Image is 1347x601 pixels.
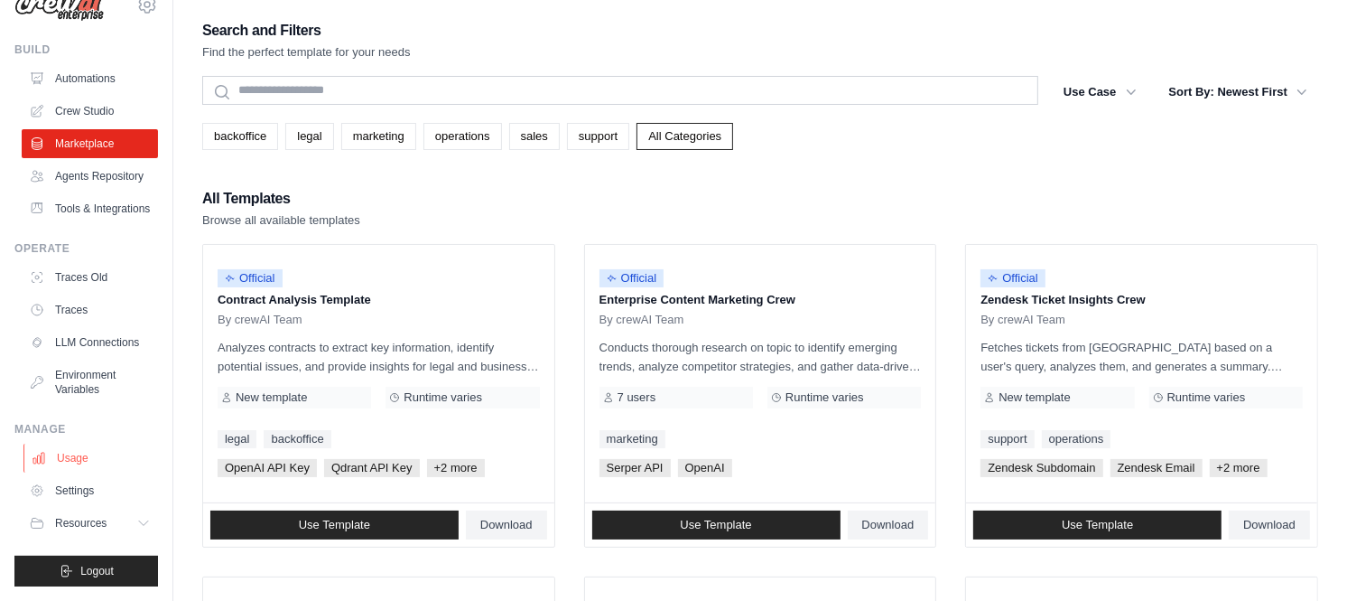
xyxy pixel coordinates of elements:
[218,430,256,448] a: legal
[22,361,158,404] a: Environment Variables
[1229,511,1310,540] a: Download
[218,459,317,477] span: OpenAI API Key
[210,511,459,540] a: Use Template
[218,338,540,376] p: Analyzes contracts to extract key information, identify potential issues, and provide insights fo...
[785,390,864,405] span: Runtime varies
[55,516,107,531] span: Resources
[236,390,307,405] span: New template
[980,430,1034,448] a: support
[202,43,411,61] p: Find the perfect template for your needs
[80,564,114,578] span: Logout
[202,186,360,211] h2: All Templates
[599,338,922,376] p: Conducts thorough research on topic to identify emerging trends, analyze competitor strategies, a...
[980,338,1303,376] p: Fetches tickets from [GEOGRAPHIC_DATA] based on a user's query, analyzes them, and generates a su...
[22,194,158,223] a: Tools & Integrations
[1243,518,1296,532] span: Download
[980,291,1303,309] p: Zendesk Ticket Insights Crew
[14,42,158,57] div: Build
[22,509,158,538] button: Resources
[636,123,733,150] a: All Categories
[264,430,330,448] a: backoffice
[22,263,158,292] a: Traces Old
[1053,76,1147,108] button: Use Case
[980,313,1065,327] span: By crewAI Team
[980,459,1102,477] span: Zendesk Subdomain
[862,518,915,532] span: Download
[202,123,278,150] a: backoffice
[848,511,929,540] a: Download
[23,444,160,473] a: Usage
[567,123,629,150] a: support
[285,123,333,150] a: legal
[980,269,1045,287] span: Official
[22,129,158,158] a: Marketplace
[599,313,684,327] span: By crewAI Team
[1110,459,1203,477] span: Zendesk Email
[22,64,158,93] a: Automations
[1158,76,1318,108] button: Sort By: Newest First
[999,390,1070,405] span: New template
[202,211,360,230] p: Browse all available templates
[1062,518,1133,532] span: Use Template
[618,390,656,405] span: 7 users
[592,511,841,540] a: Use Template
[14,422,158,437] div: Manage
[14,241,158,256] div: Operate
[1210,459,1268,477] span: +2 more
[599,291,922,309] p: Enterprise Content Marketing Crew
[599,430,665,448] a: marketing
[218,313,302,327] span: By crewAI Team
[218,269,283,287] span: Official
[22,328,158,357] a: LLM Connections
[599,269,664,287] span: Official
[680,518,751,532] span: Use Template
[299,518,370,532] span: Use Template
[202,18,411,43] h2: Search and Filters
[1167,390,1246,405] span: Runtime varies
[22,476,158,505] a: Settings
[22,162,158,191] a: Agents Repository
[599,459,671,477] span: Serper API
[14,556,158,587] button: Logout
[509,123,560,150] a: sales
[341,123,416,150] a: marketing
[404,390,482,405] span: Runtime varies
[678,459,732,477] span: OpenAI
[480,518,533,532] span: Download
[423,123,502,150] a: operations
[22,97,158,126] a: Crew Studio
[466,511,547,540] a: Download
[22,296,158,324] a: Traces
[324,459,420,477] span: Qdrant API Key
[218,291,540,309] p: Contract Analysis Template
[973,511,1222,540] a: Use Template
[427,459,485,477] span: +2 more
[1042,430,1111,448] a: operations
